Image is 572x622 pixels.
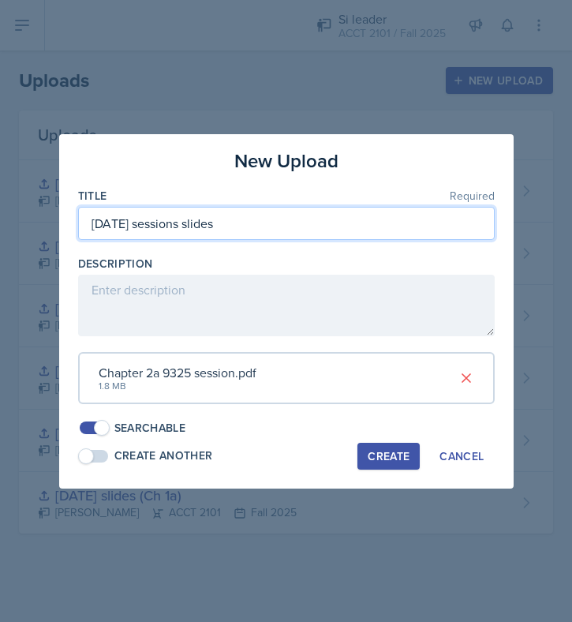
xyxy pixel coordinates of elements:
button: Create [357,443,420,470]
div: 1.8 MB [99,379,256,393]
label: Description [78,256,153,272]
div: Chapter 2a 9325 session.pdf [99,363,256,382]
div: Cancel [439,450,484,463]
label: Title [78,188,107,204]
div: Create [368,450,409,463]
button: Cancel [429,443,494,470]
div: Searchable [114,420,186,437]
h3: New Upload [234,147,338,175]
div: Create Another [114,448,213,464]
span: Required [450,190,495,201]
input: Enter title [78,207,495,240]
